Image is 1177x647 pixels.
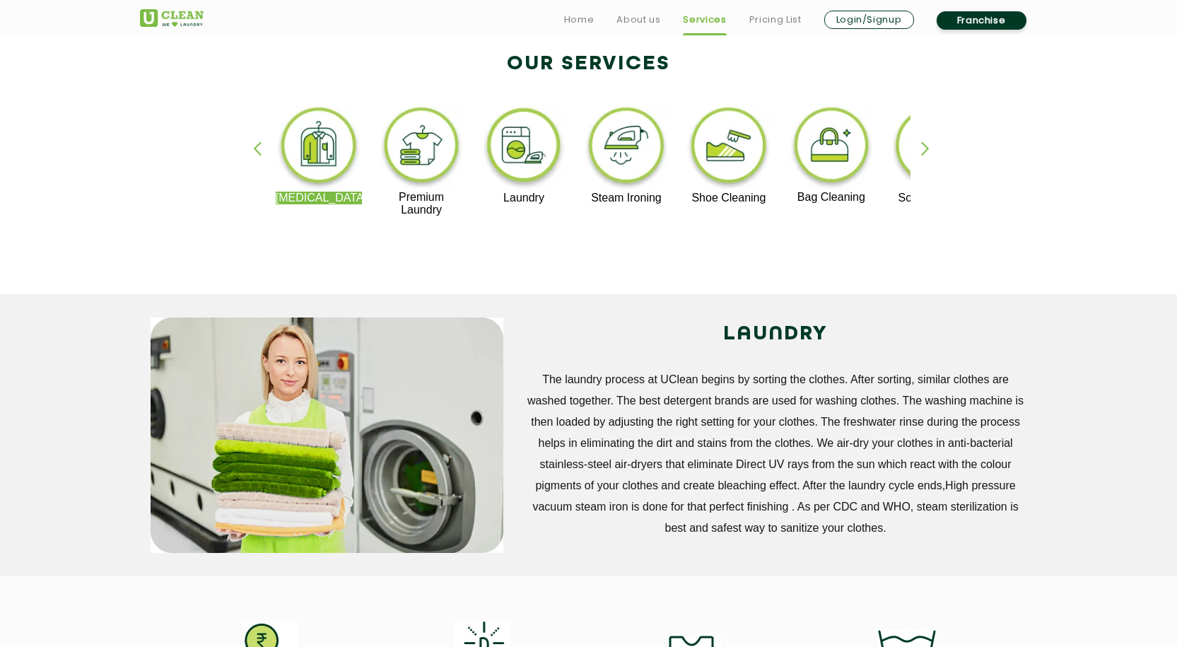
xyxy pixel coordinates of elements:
[378,191,465,216] p: Premium Laundry
[686,104,773,192] img: shoe_cleaning_11zon.webp
[583,104,670,192] img: steam_ironing_11zon.webp
[788,191,875,204] p: Bag Cleaning
[481,192,568,204] p: Laundry
[683,11,726,28] a: Services
[276,192,363,204] p: [MEDICAL_DATA]
[276,104,363,192] img: dry_cleaning_11zon.webp
[749,11,802,28] a: Pricing List
[937,11,1026,30] a: Franchise
[525,317,1027,351] h2: LAUNDRY
[583,192,670,204] p: Steam Ironing
[525,369,1027,539] p: The laundry process at UClean begins by sorting the clothes. After sorting, similar clothes are w...
[824,11,914,29] a: Login/Signup
[378,104,465,191] img: premium_laundry_cleaning_11zon.webp
[140,9,204,27] img: UClean Laundry and Dry Cleaning
[151,317,503,553] img: service_main_image_11zon.webp
[890,192,977,204] p: Sofa Cleaning
[686,192,773,204] p: Shoe Cleaning
[564,11,595,28] a: Home
[616,11,660,28] a: About us
[481,104,568,192] img: laundry_cleaning_11zon.webp
[788,104,875,191] img: bag_cleaning_11zon.webp
[890,104,977,192] img: sofa_cleaning_11zon.webp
